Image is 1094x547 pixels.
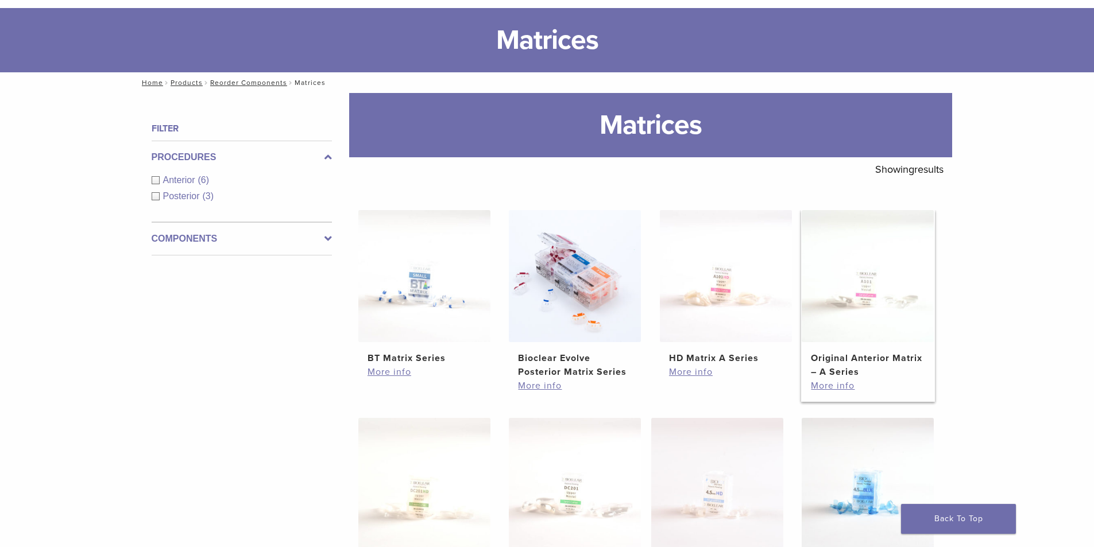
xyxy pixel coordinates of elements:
[152,122,332,135] h4: Filter
[349,93,952,157] h1: Matrices
[163,80,171,86] span: /
[368,365,481,379] a: More info
[811,351,925,379] h2: Original Anterior Matrix – A Series
[198,175,210,185] span: (6)
[152,232,332,246] label: Components
[518,379,632,393] a: More info
[801,210,935,379] a: Original Anterior Matrix - A SeriesOriginal Anterior Matrix – A Series
[901,504,1016,534] a: Back To Top
[669,365,783,379] a: More info
[368,351,481,365] h2: BT Matrix Series
[358,210,492,365] a: BT Matrix SeriesBT Matrix Series
[210,79,287,87] a: Reorder Components
[875,157,944,181] p: Showing results
[171,79,203,87] a: Products
[508,210,642,379] a: Bioclear Evolve Posterior Matrix SeriesBioclear Evolve Posterior Matrix Series
[358,210,490,342] img: BT Matrix Series
[203,191,214,201] span: (3)
[287,80,295,86] span: /
[138,79,163,87] a: Home
[203,80,210,86] span: /
[134,72,961,93] nav: Matrices
[163,175,198,185] span: Anterior
[659,210,793,365] a: HD Matrix A SeriesHD Matrix A Series
[802,210,934,342] img: Original Anterior Matrix - A Series
[811,379,925,393] a: More info
[518,351,632,379] h2: Bioclear Evolve Posterior Matrix Series
[660,210,792,342] img: HD Matrix A Series
[669,351,783,365] h2: HD Matrix A Series
[163,191,203,201] span: Posterior
[509,210,641,342] img: Bioclear Evolve Posterior Matrix Series
[152,150,332,164] label: Procedures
